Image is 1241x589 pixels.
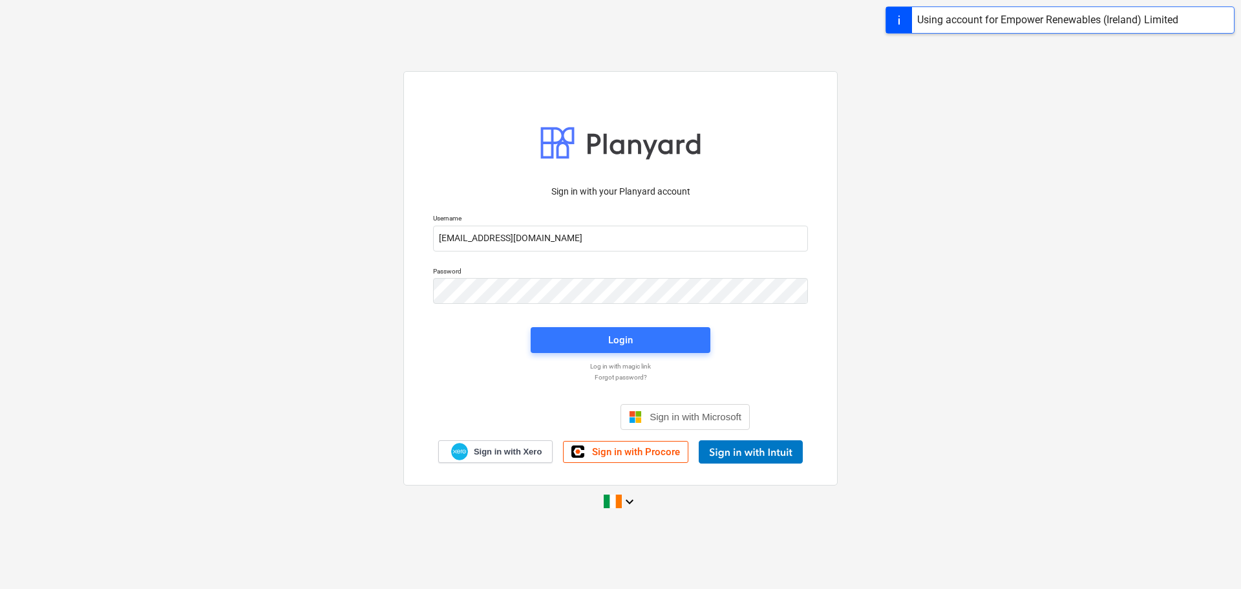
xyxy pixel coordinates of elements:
[427,373,814,381] a: Forgot password?
[531,327,710,353] button: Login
[433,185,808,198] p: Sign in with your Planyard account
[427,362,814,370] a: Log in with magic link
[629,411,642,423] img: Microsoft logo
[608,332,633,348] div: Login
[451,443,468,460] img: Xero logo
[433,226,808,252] input: Username
[650,411,741,422] span: Sign in with Microsoft
[433,214,808,225] p: Username
[917,12,1178,28] div: Using account for Empower Renewables (Ireland) Limited
[592,446,680,458] span: Sign in with Procore
[433,267,808,278] p: Password
[622,494,637,509] i: keyboard_arrow_down
[474,446,542,458] span: Sign in with Xero
[485,403,617,431] iframe: Sign in with Google Button
[563,441,688,463] a: Sign in with Procore
[438,440,553,463] a: Sign in with Xero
